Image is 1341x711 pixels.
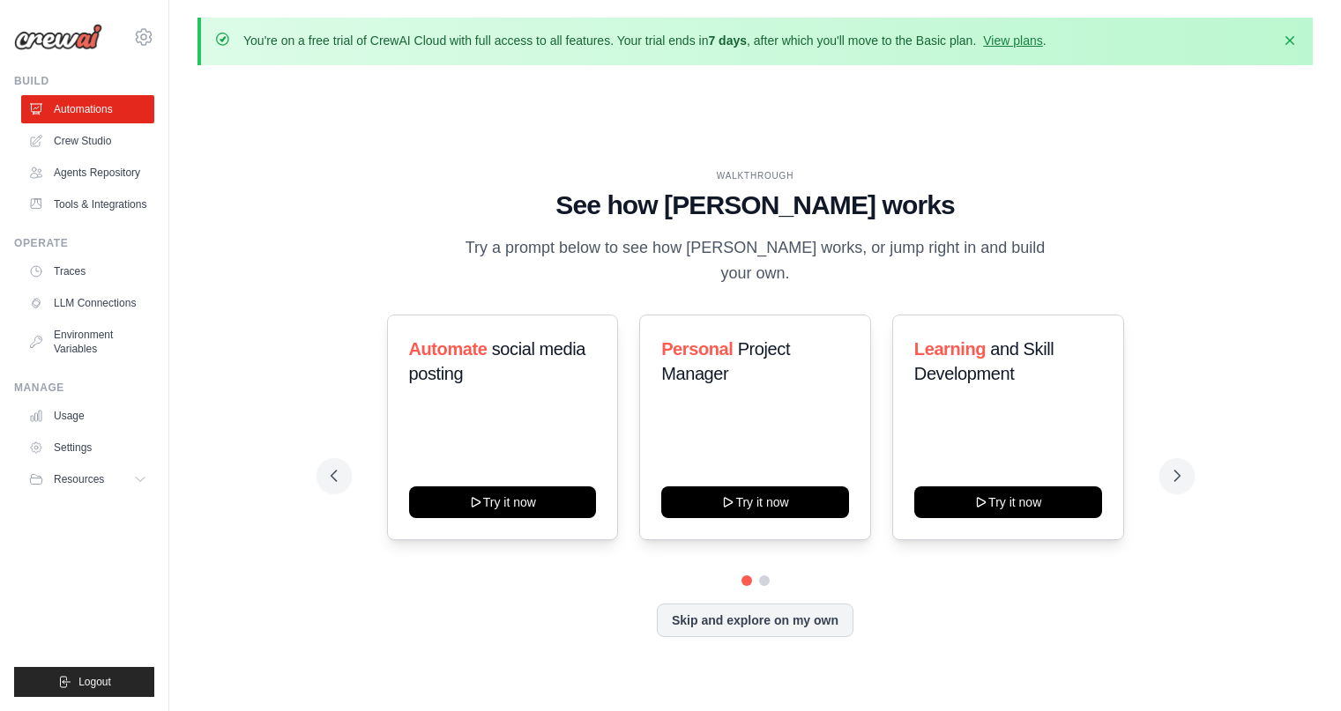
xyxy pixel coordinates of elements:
a: Agents Repository [21,159,154,187]
a: Settings [21,433,154,462]
strong: 7 days [708,33,747,48]
div: WALKTHROUGH [331,169,1181,182]
h1: See how [PERSON_NAME] works [331,189,1181,221]
button: Resources [21,465,154,493]
a: Tools & Integrations [21,190,154,218]
span: Learning [914,339,986,359]
button: Try it now [409,486,597,518]
div: Manage [14,381,154,395]
a: View plans [983,33,1042,48]
a: LLM Connections [21,289,154,317]
span: Resources [54,472,104,486]
button: Logout [14,667,154,697]
a: Usage [21,402,154,430]
p: You're on a free trial of CrewAI Cloud with full access to all features. Your trial ends in , aft... [243,32,1047,49]
img: Logo [14,24,102,50]
a: Traces [21,257,154,285]
div: Build [14,74,154,88]
span: social media posting [409,339,586,383]
a: Crew Studio [21,127,154,155]
span: Automate [409,339,488,359]
div: Operate [14,236,154,250]
a: Environment Variables [21,321,154,363]
span: Personal [661,339,733,359]
button: Try it now [661,486,849,518]
button: Try it now [914,486,1102,518]
p: Try a prompt below to see how [PERSON_NAME] works, or jump right in and build your own. [459,235,1052,287]
span: Logout [78,675,111,689]
a: Automations [21,95,154,123]
button: Skip and explore on my own [657,604,853,637]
